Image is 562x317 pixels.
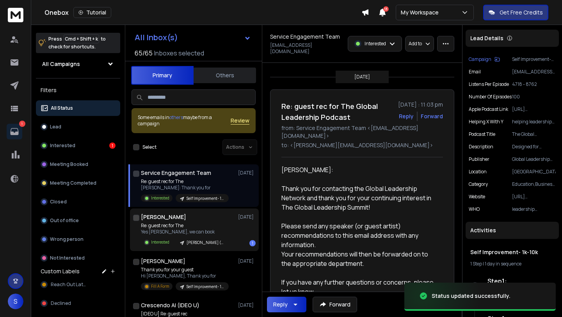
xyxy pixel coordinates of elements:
p: Self Improvement- 1k-10k [187,196,224,201]
button: Reply [267,297,306,312]
p: Interested [151,239,169,245]
h3: Filters [36,85,120,96]
p: [URL][DOMAIN_NAME] [512,194,556,200]
p: [DATE] [238,302,256,308]
span: 1 Step [470,260,482,267]
p: Hi [PERSON_NAME], Thank you for [141,273,229,279]
p: Self Improvement- 1k-10k [187,284,224,290]
span: 65 / 65 [135,48,153,58]
p: Helping X with Y [469,119,503,125]
p: Thank you for your guest [141,267,229,273]
h3: Custom Labels [41,267,80,275]
button: Lead [36,119,120,135]
p: Campaign [469,56,491,62]
span: Reach Out Later [51,281,87,288]
p: Meeting Completed [50,180,96,186]
span: others [169,114,183,121]
p: 100 [512,94,556,100]
p: leadership enthusiasts [512,206,556,212]
p: Closed [50,199,67,205]
p: Not Interested [50,255,85,261]
p: Email [469,69,481,75]
p: [EMAIL_ADDRESS][DOMAIN_NAME] [512,69,556,75]
button: Tutorial [73,7,111,18]
p: Interested [151,195,169,201]
h1: Self Improvement- 1k-10k [470,248,554,256]
div: Forward [421,112,443,120]
button: Reply [399,112,414,120]
p: to: <[PERSON_NAME][EMAIL_ADDRESS][DOMAIN_NAME]> [281,141,443,149]
button: Others [194,67,256,84]
p: WHO [469,206,480,212]
p: Listens per Episode [469,81,509,87]
button: Forward [313,297,357,312]
h1: [PERSON_NAME] [141,213,186,221]
p: Yes [PERSON_NAME], we can book [141,229,229,235]
div: Activities [466,222,559,239]
p: Designed for curious leadership enthusiasts like you - The Global Leadership Podcast brings you i... [512,144,556,150]
button: S [8,294,23,309]
div: Status updated successfully. [432,292,510,300]
button: Wrong person [36,232,120,247]
p: Wrong person [50,236,84,242]
p: from: Service Engagement Team <[EMAIL_ADDRESS][DOMAIN_NAME]> [281,124,443,140]
button: All Inbox(s) [128,30,257,45]
button: All Status [36,100,120,116]
p: [EMAIL_ADDRESS][DOMAIN_NAME] [270,42,343,55]
span: 1 day in sequence [485,260,521,267]
span: 13 [383,6,389,12]
p: My Workspace [401,9,442,16]
button: Declined [36,296,120,311]
button: Not Interested [36,250,120,266]
p: Meeting Booked [50,161,88,167]
p: Apple Podcast Link [469,106,508,112]
p: Category [469,181,488,187]
p: Press to check for shortcuts. [48,35,106,51]
p: [DATE] [238,170,256,176]
p: Global Leadership Network [512,156,556,162]
h1: All Campaigns [42,60,80,68]
p: Fill A Form [151,283,169,289]
p: [PERSON_NAME]: Thank you for [141,185,229,191]
p: [URL][DOMAIN_NAME] [512,106,556,112]
p: 1 [19,121,25,127]
button: Get Free Credits [483,5,548,20]
p: helping leadership enthusiasts with actionable leadership growth and guest insights [512,119,556,125]
div: 1 [249,240,256,246]
div: Reply [273,301,288,308]
button: Meeting Completed [36,175,120,191]
p: [GEOGRAPHIC_DATA] [512,169,556,175]
button: Review [231,117,249,125]
p: The Global Leadership Podcast [512,131,556,137]
p: Number of Episodes [469,94,512,100]
button: Primary [131,66,194,85]
p: All Status [51,105,73,111]
div: Some emails in maybe from a campaign [138,114,231,127]
p: Lead Details [470,34,503,42]
p: location [469,169,487,175]
p: [PERSON_NAME]: Thank you for contacting the Global Leadership Network and thank you for your cont... [281,165,437,315]
button: Campaign [469,56,500,62]
h1: Crescendo AI (IDEO U) [141,301,199,309]
h1: All Inbox(s) [135,34,178,41]
p: [DATE] [354,74,370,80]
h1: Service Engagement Team [141,169,211,177]
p: Lead [50,124,61,130]
p: Interested [50,142,75,149]
h1: Service Engagement Team [270,33,340,41]
h1: Re: guest rec for The Global Leadership Podcast [281,101,393,123]
p: Description [469,144,493,150]
a: 1 [7,124,22,139]
p: [IDEO U] Re: guest rec [141,311,217,317]
label: Select [142,144,157,150]
p: Self Improvement- 1k-10k [512,56,556,62]
p: Out of office [50,217,79,224]
button: Out of office [36,213,120,228]
p: [DATE] [238,258,256,264]
h3: Inboxes selected [154,48,204,58]
p: Publisher [469,156,489,162]
p: Re: guest rec for The [141,178,229,185]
